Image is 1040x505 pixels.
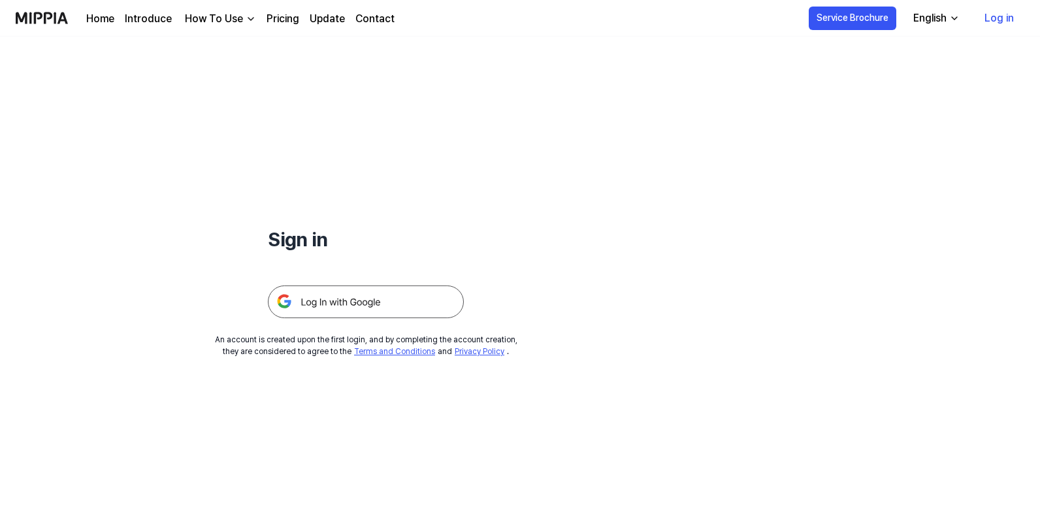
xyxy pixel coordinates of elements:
[809,7,896,30] button: Service Brochure
[903,5,967,31] button: English
[354,347,435,356] a: Terms and Conditions
[125,11,172,27] a: Introduce
[267,11,299,27] a: Pricing
[455,347,504,356] a: Privacy Policy
[911,10,949,26] div: English
[310,11,345,27] a: Update
[86,11,114,27] a: Home
[215,334,517,357] div: An account is created upon the first login, and by completing the account creation, they are cons...
[268,225,464,254] h1: Sign in
[268,285,464,318] img: 구글 로그인 버튼
[182,11,246,27] div: How To Use
[246,14,256,24] img: down
[355,11,395,27] a: Contact
[182,11,256,27] button: How To Use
